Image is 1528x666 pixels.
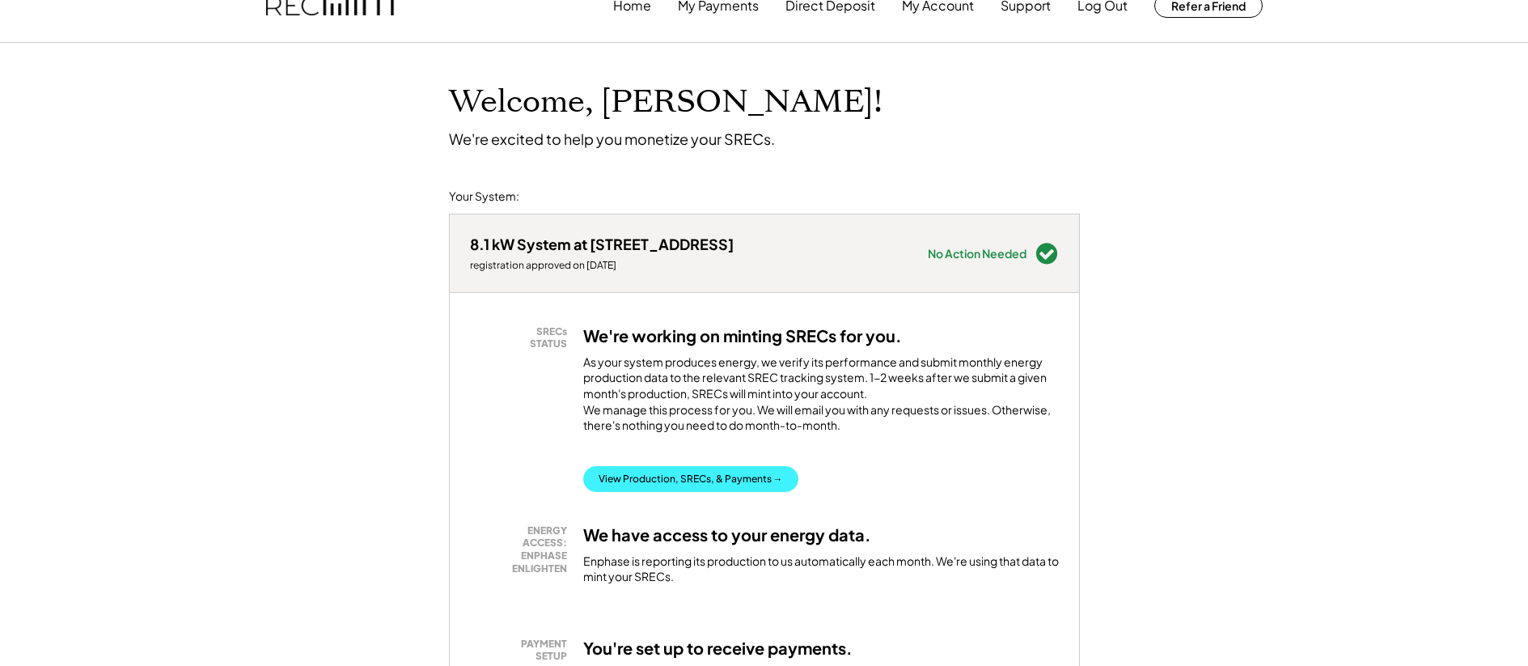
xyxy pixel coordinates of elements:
[449,129,775,148] div: We're excited to help you monetize your SRECs.
[583,466,798,492] button: View Production, SRECs, & Payments →
[583,524,871,545] h3: We have access to your energy data.
[928,248,1026,259] div: No Action Needed
[583,325,902,346] h3: We're working on minting SRECs for you.
[478,638,567,663] div: PAYMENT SETUP
[583,554,1059,585] div: Enphase is reporting its production to us automatically each month. We're using that data to mint...
[583,638,853,659] h3: You're set up to receive payments.
[449,189,519,205] div: Your System:
[478,325,567,350] div: SRECs STATUS
[470,235,734,253] div: 8.1 kW System at [STREET_ADDRESS]
[449,83,883,121] h1: Welcome, [PERSON_NAME]!
[583,354,1059,442] div: As your system produces energy, we verify its performance and submit monthly energy production da...
[478,524,567,575] div: ENERGY ACCESS: ENPHASE ENLIGHTEN
[470,259,734,272] div: registration approved on [DATE]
